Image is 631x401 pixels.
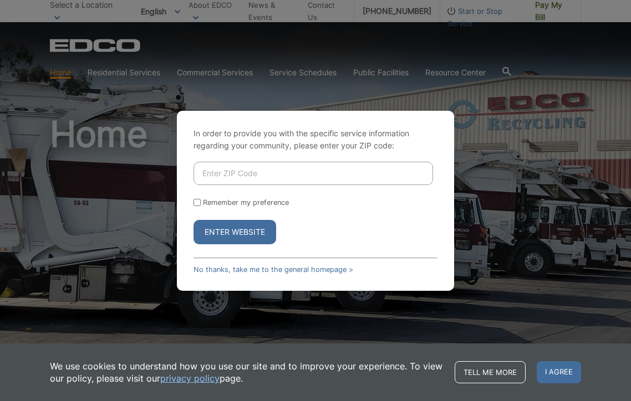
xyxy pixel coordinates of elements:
[203,198,289,207] label: Remember my preference
[194,162,433,185] input: Enter ZIP Code
[160,372,220,384] a: privacy policy
[194,220,276,244] button: Enter Website
[50,360,444,384] p: We use cookies to understand how you use our site and to improve your experience. To view our pol...
[537,361,581,383] span: I agree
[194,265,353,274] a: No thanks, take me to the general homepage >
[194,127,437,152] p: In order to provide you with the specific service information regarding your community, please en...
[455,361,526,383] a: Tell me more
